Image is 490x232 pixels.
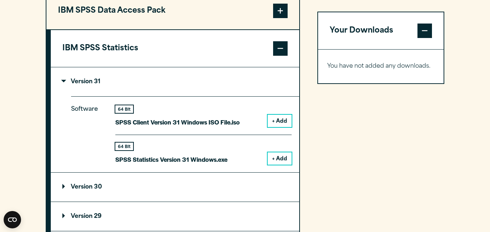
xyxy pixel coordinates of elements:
[51,30,299,67] button: IBM SPSS Statistics
[268,115,292,127] button: + Add
[115,117,240,127] p: SPSS Client Version 31 Windows ISO File.iso
[318,49,444,83] div: Your Downloads
[115,143,133,150] div: 64 Bit
[51,67,299,96] summary: Version 31
[327,61,435,72] p: You have not added any downloads.
[115,105,133,113] div: 64 Bit
[51,173,299,202] summary: Version 30
[51,202,299,231] summary: Version 29
[62,79,100,85] p: Version 31
[62,184,102,190] p: Version 30
[115,154,227,165] p: SPSS Statistics Version 31 Windows.exe
[71,104,104,159] p: Software
[4,211,21,228] button: Open CMP widget
[268,152,292,165] button: + Add
[62,214,102,219] p: Version 29
[318,12,444,49] button: Your Downloads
